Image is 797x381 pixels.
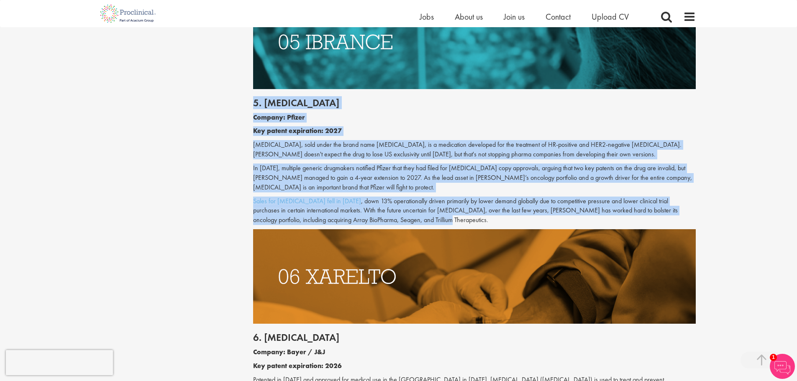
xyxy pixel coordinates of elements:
[420,11,434,22] a: Jobs
[253,97,696,108] h2: 5. [MEDICAL_DATA]
[253,332,696,343] h2: 6. [MEDICAL_DATA]
[253,113,305,122] b: Company: Pfizer
[770,354,777,361] span: 1
[6,350,113,375] iframe: reCAPTCHA
[546,11,571,22] a: Contact
[455,11,483,22] a: About us
[253,126,342,135] b: Key patent expiration: 2027
[253,197,361,205] a: Sales for [MEDICAL_DATA] fell in [DATE]
[253,164,696,192] p: In [DATE], multiple generic drugmakers notified Pfizer that they had filed for [MEDICAL_DATA] cop...
[504,11,525,22] a: Join us
[253,361,342,370] b: Key patent expiration: 2026
[770,354,795,379] img: Chatbot
[253,197,696,225] p: , down 13% operationally driven primarily by lower demand globally due to competitive pressure an...
[253,229,696,324] img: Drugs with patents due to expire Xarelto
[253,348,325,356] b: Company: Bayer / J&J
[592,11,629,22] a: Upload CV
[253,140,696,159] p: [MEDICAL_DATA], sold under the brand name [MEDICAL_DATA], is a medication developed for the treat...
